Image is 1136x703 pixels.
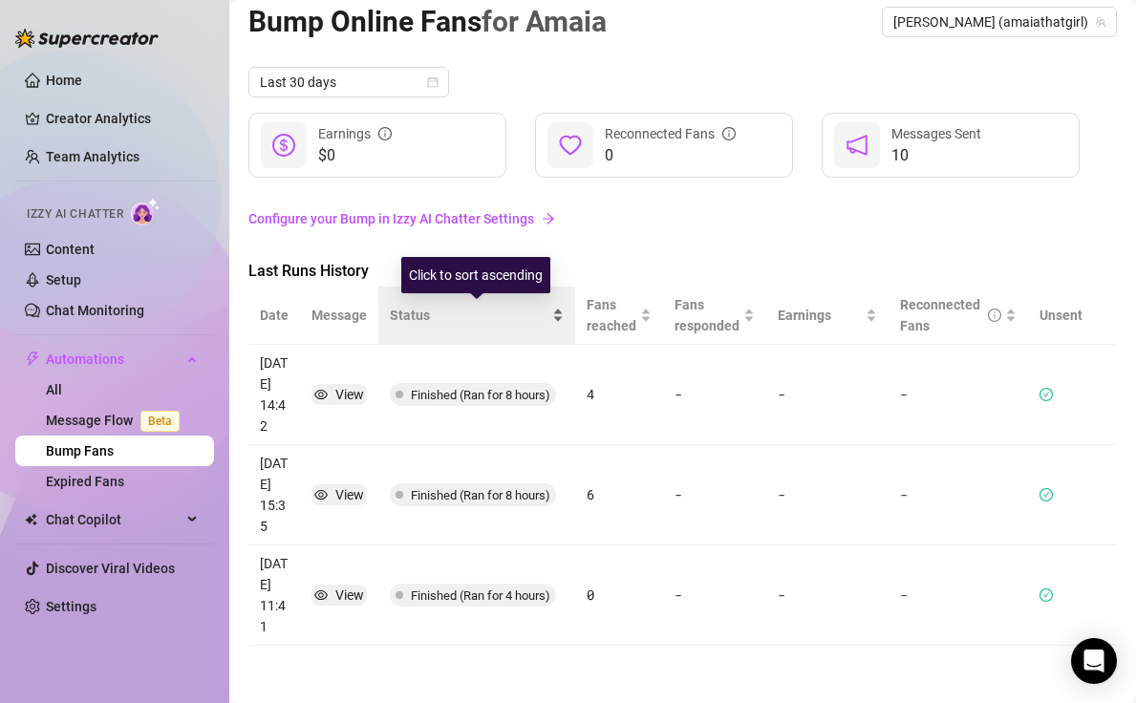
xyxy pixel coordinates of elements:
th: Message [300,287,378,345]
article: 4 [587,384,652,405]
div: View [335,484,364,505]
span: Finished (Ran for 4 hours) [411,588,550,603]
a: Team Analytics [46,149,139,164]
th: Unsent [1028,287,1094,345]
span: Fans reached [587,294,636,336]
a: All [46,382,62,397]
span: Finished (Ran for 8 hours) [411,488,550,502]
span: Fans responded [675,294,739,336]
article: 6 [587,484,652,505]
span: for Amaia [482,5,607,38]
a: Creator Analytics [46,103,199,134]
span: Automations [46,344,182,374]
span: Status [390,305,548,326]
article: [DATE] 15:35 [260,453,289,537]
div: Reconnected Fans [605,123,736,144]
th: Earnings [766,287,889,345]
article: - [778,585,785,606]
div: View [335,384,364,405]
article: - [900,585,1017,606]
th: Status [378,287,575,345]
article: - [900,484,1017,505]
span: 10 [891,144,981,167]
th: Date [248,287,300,345]
span: $0 [318,144,392,167]
a: Settings [46,599,96,614]
a: Discover Viral Videos [46,561,175,576]
span: Beta [140,411,180,432]
span: Last Runs History [248,260,569,283]
span: info-circle [722,127,736,140]
a: Chat Monitoring [46,303,144,318]
span: thunderbolt [25,351,40,367]
span: eye [314,388,328,401]
a: Home [46,73,82,88]
img: AI Chatter [131,198,161,225]
div: Open Intercom Messenger [1071,638,1117,684]
div: View [335,585,364,606]
article: - [900,384,1017,405]
span: Earnings [778,305,862,326]
article: 0 [587,585,652,606]
article: - [675,384,755,405]
span: arrow-right [542,212,555,225]
article: [DATE] 14:42 [260,352,289,437]
th: Fans reached [575,287,663,345]
div: Reconnected Fans [900,294,1001,336]
a: Configure your Bump in Izzy AI Chatter Settings [248,208,1117,229]
a: Configure your Bump in Izzy AI Chatter Settingsarrow-right [248,201,1117,237]
span: eye [314,588,328,602]
span: notification [846,134,868,157]
th: Fans responded [663,287,766,345]
span: heart [559,134,582,157]
a: Message FlowBeta [46,413,187,428]
span: check-circle [1040,488,1053,501]
article: - [778,384,785,405]
article: [DATE] 11:41 [260,553,289,637]
div: Earnings [318,123,392,144]
article: - [675,585,755,606]
span: 0 [605,144,736,167]
span: calendar [427,76,439,88]
img: logo-BBDzfeDw.svg [15,29,159,48]
article: - [778,484,785,505]
span: Izzy AI Chatter [27,205,123,224]
a: Bump Fans [46,443,114,458]
span: eye [314,488,328,501]
article: - [675,484,755,505]
span: info-circle [988,309,1001,322]
span: team [1095,16,1106,28]
span: info-circle [378,127,392,140]
div: Click to sort ascending [401,257,550,293]
a: Content [46,242,95,257]
span: Messages Sent [891,126,981,141]
span: dollar [272,134,295,157]
span: Chat Copilot [46,504,182,535]
span: Amaia (amaiathatgirl) [893,8,1105,36]
span: Finished (Ran for 8 hours) [411,388,550,402]
a: Setup [46,272,81,288]
span: check-circle [1040,388,1053,401]
span: Last 30 days [260,68,438,96]
img: Chat Copilot [25,513,37,526]
span: check-circle [1040,588,1053,602]
a: Expired Fans [46,474,124,489]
